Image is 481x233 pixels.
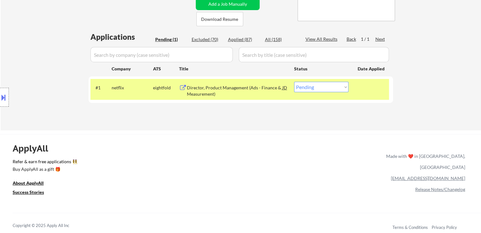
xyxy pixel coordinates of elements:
div: Director, Product Management (Ads - Finance & Measurement) [187,85,282,97]
a: Privacy Policy [432,225,457,230]
a: Refer & earn free applications 👯‍♀️ [13,159,254,166]
div: ATS [153,66,179,72]
u: About ApplyAll [13,180,44,186]
div: Copyright © 2025 Apply All Inc [13,223,85,229]
div: Applications [90,33,153,41]
a: [EMAIL_ADDRESS][DOMAIN_NAME] [391,176,465,181]
div: Date Applied [358,66,385,72]
div: Title [179,66,288,72]
div: Buy ApplyAll as a gift 🎁 [13,167,76,171]
a: Success Stories [13,189,52,197]
div: JD [282,82,288,93]
div: Status [294,63,348,74]
div: Excluded (70) [192,36,223,43]
div: eightfold [153,85,179,91]
div: netflix [112,85,153,91]
a: About ApplyAll [13,180,52,188]
div: Back [347,36,357,42]
div: Company [112,66,153,72]
input: Search by company (case sensitive) [90,47,233,62]
div: Pending (1) [155,36,187,43]
div: Next [375,36,385,42]
div: All (158) [265,36,297,43]
div: Applied (87) [228,36,260,43]
button: Download Resume [196,12,243,26]
div: Made with ❤️ in [GEOGRAPHIC_DATA], [GEOGRAPHIC_DATA] [384,151,465,173]
input: Search by title (case sensitive) [239,47,389,62]
a: Terms & Conditions [392,225,428,230]
a: Buy ApplyAll as a gift 🎁 [13,166,76,174]
div: View All Results [305,36,339,42]
div: 1 / 1 [361,36,375,42]
a: Release Notes/Changelog [415,187,465,192]
u: Success Stories [13,189,44,195]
